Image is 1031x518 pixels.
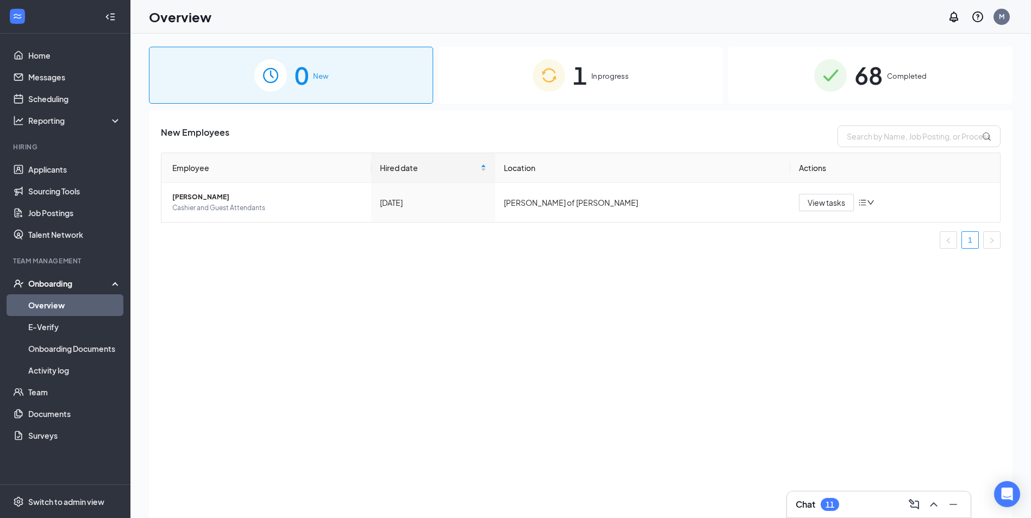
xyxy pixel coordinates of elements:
svg: Notifications [947,10,960,23]
a: Surveys [28,425,121,446]
th: Actions [790,153,1000,183]
button: View tasks [799,194,854,211]
a: Applicants [28,159,121,180]
svg: UserCheck [13,278,24,289]
svg: Minimize [947,498,960,511]
span: 68 [854,56,883,94]
svg: ChevronUp [927,498,940,511]
a: Scheduling [28,88,121,110]
li: 1 [961,231,979,249]
input: Search by Name, Job Posting, or Process [838,125,1001,147]
button: left [940,231,957,249]
svg: Settings [13,496,24,507]
span: right [989,237,995,244]
div: Team Management [13,256,119,266]
h1: Overview [149,8,211,26]
span: View tasks [808,197,845,209]
li: Next Page [983,231,1001,249]
span: Completed [887,71,927,81]
svg: WorkstreamLogo [12,11,23,22]
span: bars [858,198,867,207]
div: Open Intercom Messenger [994,481,1020,507]
div: Hiring [13,142,119,151]
button: ChevronUp [925,496,942,513]
a: Activity log [28,359,121,381]
a: Team [28,381,121,403]
button: ComposeMessage [905,496,923,513]
th: Location [495,153,791,183]
td: [PERSON_NAME] of [PERSON_NAME] [495,183,791,222]
div: 11 [826,500,834,509]
a: Messages [28,66,121,88]
span: [PERSON_NAME] [172,192,363,203]
span: New Employees [161,125,229,147]
a: Onboarding Documents [28,338,121,359]
a: Talent Network [28,224,121,245]
a: 1 [962,232,978,248]
a: Job Postings [28,202,121,224]
span: 0 [295,56,309,94]
button: right [983,231,1001,249]
svg: ComposeMessage [908,498,921,511]
li: Previous Page [940,231,957,249]
a: Documents [28,403,121,425]
span: New [313,71,328,81]
span: 1 [573,56,587,94]
svg: Collapse [105,11,116,22]
button: Minimize [945,496,962,513]
span: Cashier and Guest Attendants [172,203,363,213]
a: E-Verify [28,316,121,338]
a: Overview [28,294,121,316]
th: Employee [161,153,371,183]
span: In progress [591,71,629,81]
span: down [867,199,874,206]
svg: Analysis [13,115,24,126]
a: Home [28,45,121,66]
div: [DATE] [380,197,486,209]
a: Sourcing Tools [28,180,121,202]
div: Reporting [28,115,122,126]
svg: QuestionInfo [971,10,984,23]
span: Hired date [380,162,478,174]
div: Switch to admin view [28,496,104,507]
h3: Chat [796,498,815,510]
div: Onboarding [28,278,112,289]
div: M [999,12,1004,21]
span: left [945,237,952,244]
